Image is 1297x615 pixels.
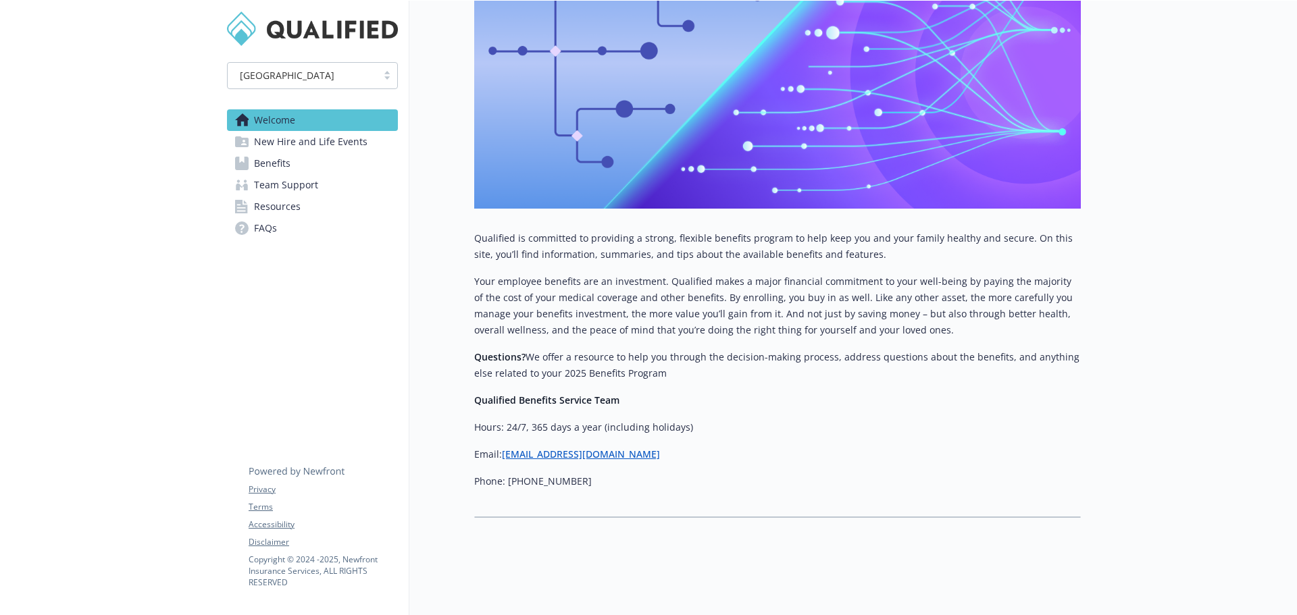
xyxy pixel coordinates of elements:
a: New Hire and Life Events [227,131,398,153]
p: Qualified is committed to providing a strong, flexible benefits program to help keep you and your... [474,230,1081,263]
a: Resources [227,196,398,217]
span: Welcome [254,109,295,131]
a: Terms [249,501,397,513]
span: [GEOGRAPHIC_DATA] [240,68,334,82]
p: Copyright © 2024 - 2025 , Newfront Insurance Services, ALL RIGHTS RESERVED [249,554,397,588]
a: Disclaimer [249,536,397,548]
a: Welcome [227,109,398,131]
span: Benefits [254,153,290,174]
strong: Qualified Benefits Service Team [474,394,619,406]
span: FAQs [254,217,277,239]
span: New Hire and Life Events [254,131,367,153]
a: [EMAIL_ADDRESS][DOMAIN_NAME] [502,448,660,460]
span: [GEOGRAPHIC_DATA] [234,68,370,82]
a: Team Support [227,174,398,196]
a: FAQs [227,217,398,239]
p: Email: [474,446,1081,462]
span: Resources [254,196,301,217]
p: Phone: [PHONE_NUMBER] [474,473,1081,489]
strong: Questions? [474,350,526,363]
a: Benefits [227,153,398,174]
a: Privacy [249,483,397,496]
a: Accessibility [249,518,397,531]
span: Team Support [254,174,318,196]
p: We offer a resource to help you through the decision-making process, address questions about the ... [474,349,1081,381]
p: Hours: 24/7, 365 days a year (including holidays)​ [474,419,1081,435]
p: Your employee benefits are an investment. Qualified makes a major financial commitment to your we... [474,273,1081,338]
